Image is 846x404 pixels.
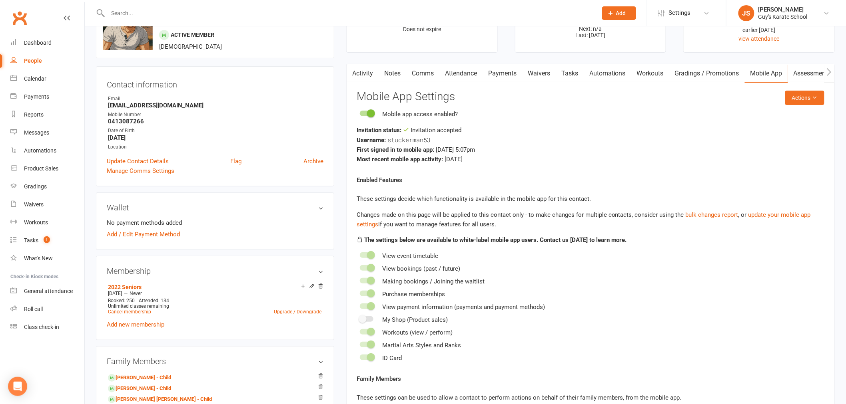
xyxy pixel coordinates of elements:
[387,136,431,144] span: stuckerman53
[691,26,827,34] div: earlier [DATE]
[745,64,788,83] a: Mobile App
[439,64,483,83] a: Attendance
[24,147,56,154] div: Automations
[108,374,171,382] a: [PERSON_NAME] - Child
[108,395,212,404] a: [PERSON_NAME] [PERSON_NAME] - Child
[230,156,241,166] a: Flag
[10,8,30,28] a: Clubworx
[44,236,50,243] span: 1
[669,4,691,22] span: Settings
[24,237,38,244] div: Tasks
[357,210,824,229] div: Changes made on this page will be applied to this contact only - to make changes for multiple con...
[382,252,438,259] span: View event timetable
[10,300,84,318] a: Roll call
[159,43,222,50] span: [DEMOGRAPHIC_DATA]
[107,166,174,176] a: Manage Comms Settings
[382,109,458,119] div: Mobile app access enabled?
[107,267,323,275] h3: Membership
[10,52,84,70] a: People
[584,64,631,83] a: Automations
[10,178,84,196] a: Gradings
[739,36,780,42] a: view attendance
[24,288,73,294] div: General attendance
[24,324,59,330] div: Class check-in
[107,357,323,366] h3: Family Members
[758,6,808,13] div: [PERSON_NAME]
[108,102,323,109] strong: [EMAIL_ADDRESS][DOMAIN_NAME]
[382,278,485,285] span: Making bookings / Joining the waitlist
[738,5,754,21] div: JS
[274,309,321,315] a: Upgrade / Downgrade
[10,318,84,336] a: Class kiosk mode
[107,230,180,239] a: Add / Edit Payment Method
[108,303,169,309] span: Unlimited classes remaining
[108,143,323,151] div: Location
[10,214,84,232] a: Workouts
[10,34,84,52] a: Dashboard
[24,306,43,312] div: Roll call
[10,160,84,178] a: Product Sales
[107,156,169,166] a: Update Contact Details
[10,250,84,267] a: What's New
[382,265,460,272] span: View bookings (past / future)
[357,145,824,154] div: [DATE] 5:07pm
[108,384,171,393] a: [PERSON_NAME] - Child
[357,156,443,163] strong: Most recent mobile app activity:
[522,64,556,83] a: Waivers
[24,93,49,100] div: Payments
[108,111,323,119] div: Mobile Number
[10,232,84,250] a: Tasks 1
[616,10,626,16] span: Add
[382,291,445,298] span: Purchase memberships
[24,129,49,136] div: Messages
[382,329,453,336] span: Workouts (view / perform)
[357,374,401,384] label: Family Members
[445,156,463,163] span: [DATE]
[10,106,84,124] a: Reports
[107,203,323,212] h3: Wallet
[758,13,808,20] div: Guy's Karate School
[10,124,84,142] a: Messages
[403,26,441,32] span: Does not expire
[108,284,142,290] a: 2022 Seniors
[357,91,824,103] h3: Mobile App Settings
[382,354,402,362] span: ID Card
[24,75,46,82] div: Calendar
[10,142,84,160] a: Automations
[130,291,142,296] span: Never
[347,64,379,83] a: Activity
[106,290,323,297] div: —
[24,40,52,46] div: Dashboard
[107,77,323,89] h3: Contact information
[556,64,584,83] a: Tasks
[303,156,323,166] a: Archive
[406,64,439,83] a: Comms
[788,64,837,83] a: Assessments
[10,88,84,106] a: Payments
[108,118,323,125] strong: 0413087266
[107,218,323,228] li: No payment methods added
[357,393,824,402] p: These settings can be used to allow a contact to perform actions on behalf of their family member...
[8,377,27,396] div: Open Intercom Messenger
[139,298,169,303] span: Attended: 134
[357,146,434,153] strong: First signed in to mobile app:
[686,211,748,218] span: , or
[10,282,84,300] a: General attendance kiosk mode
[631,64,669,83] a: Workouts
[106,8,592,19] input: Search...
[357,194,824,204] p: These settings decide which functionality is available in the mobile app for this contact.
[382,316,448,323] span: My Shop (Product sales)
[24,165,58,172] div: Product Sales
[382,342,461,349] span: Martial Arts Styles and Ranks
[108,134,323,141] strong: [DATE]
[357,211,811,228] a: update your mobile app settings
[785,91,824,105] button: Actions
[24,255,53,261] div: What's New
[379,64,406,83] a: Notes
[108,127,323,135] div: Date of Birth
[107,321,164,328] a: Add new membership
[171,32,214,38] span: Active member
[108,291,122,296] span: [DATE]
[10,70,84,88] a: Calendar
[24,201,44,208] div: Waivers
